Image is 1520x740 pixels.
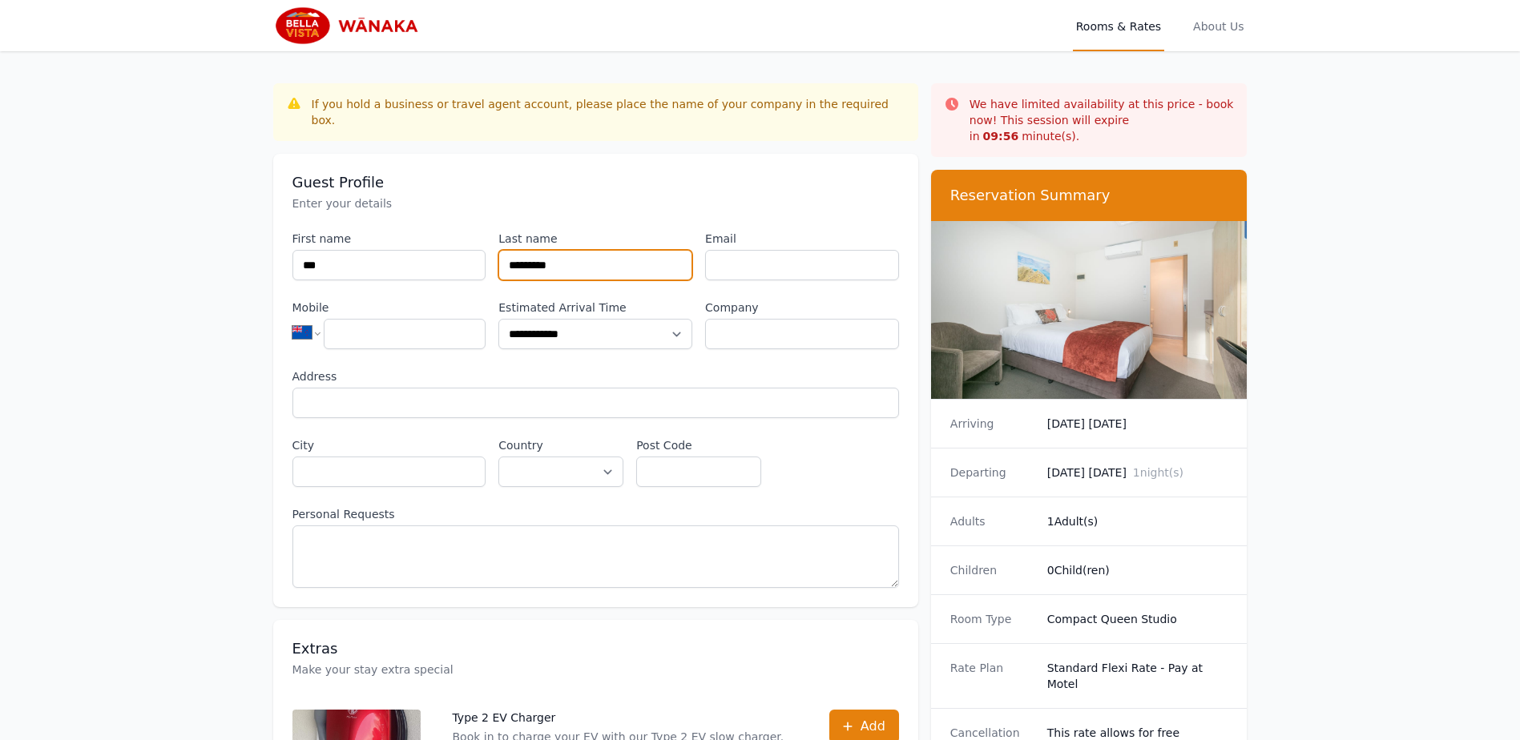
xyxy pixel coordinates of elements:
[1047,611,1228,627] dd: Compact Queen Studio
[950,465,1034,481] dt: Departing
[1047,465,1228,481] dd: [DATE] [DATE]
[950,186,1228,205] h3: Reservation Summary
[931,221,1248,399] img: Compact Queen Studio
[950,562,1034,578] dt: Children
[292,639,899,658] h3: Extras
[1133,466,1183,479] span: 1 night(s)
[292,368,899,384] label: Address
[1047,660,1228,692] dd: Standard Flexi Rate - Pay at Motel
[950,513,1034,529] dt: Adults
[705,231,899,247] label: Email
[498,437,623,453] label: Country
[453,710,797,726] p: Type 2 EV Charger
[1047,416,1228,432] dd: [DATE] [DATE]
[498,300,692,316] label: Estimated Arrival Time
[705,300,899,316] label: Company
[312,96,905,128] div: If you hold a business or travel agent account, please place the name of your company in the requ...
[950,660,1034,692] dt: Rate Plan
[950,416,1034,432] dt: Arriving
[983,130,1019,143] strong: 09 : 56
[636,437,761,453] label: Post Code
[970,96,1235,144] p: We have limited availability at this price - book now! This session will expire in minute(s).
[1047,562,1228,578] dd: 0 Child(ren)
[292,173,899,192] h3: Guest Profile
[950,611,1034,627] dt: Room Type
[273,6,427,45] img: Bella Vista Wanaka
[861,717,885,736] span: Add
[292,662,899,678] p: Make your stay extra special
[292,506,899,522] label: Personal Requests
[292,300,486,316] label: Mobile
[1047,513,1228,529] dd: 1 Adult(s)
[292,231,486,247] label: First name
[292,437,486,453] label: City
[498,231,692,247] label: Last name
[292,195,899,211] p: Enter your details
